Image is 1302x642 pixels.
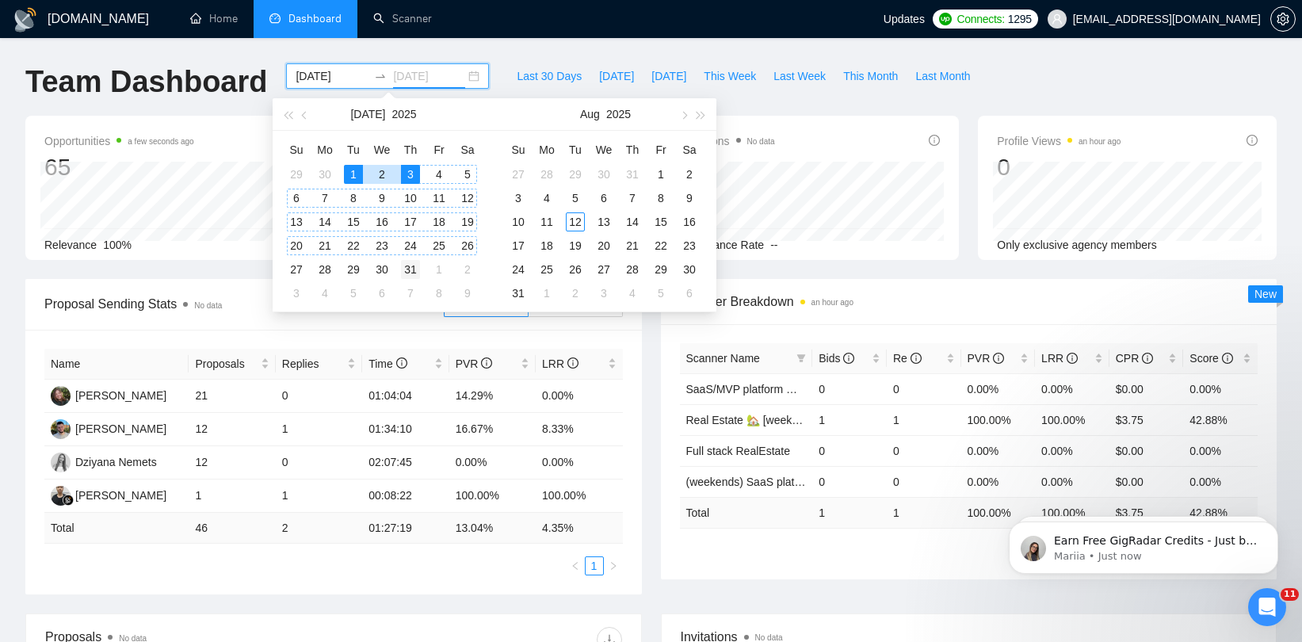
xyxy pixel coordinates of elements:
span: Opportunities [44,132,194,151]
td: 2025-08-18 [533,234,561,258]
div: [PERSON_NAME] [75,387,166,404]
div: 15 [344,212,363,231]
td: 2025-07-03 [396,162,425,186]
div: 16 [680,212,699,231]
td: 2025-07-22 [339,234,368,258]
span: This Week [704,67,756,85]
div: 1 [430,260,449,279]
td: 2025-08-01 [425,258,453,281]
input: Start date [296,67,368,85]
div: 5 [458,165,477,184]
span: Relevance [44,239,97,251]
div: [PERSON_NAME] [75,487,166,504]
div: 2 [566,284,585,303]
div: 27 [594,260,613,279]
div: 2 [680,165,699,184]
div: [PERSON_NAME] [75,420,166,438]
div: 29 [566,165,585,184]
span: Re [893,352,922,365]
div: message notification from Mariia, Just now. Earn Free GigRadar Credits - Just by Sharing Your Sto... [24,33,293,86]
div: 3 [680,152,775,182]
div: 26 [566,260,585,279]
td: 2025-08-20 [590,234,618,258]
td: 2025-07-27 [282,258,311,281]
td: 2025-07-28 [311,258,339,281]
td: 2025-08-22 [647,234,675,258]
div: 18 [537,236,556,255]
span: LRR [542,357,578,370]
td: 2025-07-04 [425,162,453,186]
td: 2025-08-13 [590,210,618,234]
p: Earn Free GigRadar Credits - Just by Sharing Your Story! 💬 Want more credits for sending proposal... [69,45,273,61]
div: 15 [651,212,670,231]
span: Acceptance Rate [680,239,765,251]
td: 2025-07-29 [339,258,368,281]
span: Dashboard [288,12,342,25]
td: 2025-07-10 [396,186,425,210]
td: 2025-06-29 [282,162,311,186]
div: 3 [594,284,613,303]
td: 2025-07-12 [453,186,482,210]
div: 7 [401,284,420,303]
span: dashboard [269,13,281,24]
div: 6 [287,189,306,208]
span: Invitations [680,132,775,151]
span: info-circle [567,357,578,369]
td: 2025-07-18 [425,210,453,234]
td: 2025-08-31 [504,281,533,305]
td: 2025-08-06 [590,186,618,210]
th: Su [504,137,533,162]
img: HH [51,386,71,406]
span: Replies [282,355,344,373]
button: setting [1270,6,1296,32]
span: info-circle [929,135,940,146]
span: info-circle [481,357,492,369]
div: 14 [623,212,642,231]
span: filter [793,346,809,370]
div: 9 [458,284,477,303]
span: 1295 [1008,10,1032,28]
a: setting [1270,13,1296,25]
td: 2025-07-29 [561,162,590,186]
td: 2025-08-27 [590,258,618,281]
td: 2025-08-04 [533,186,561,210]
div: 27 [509,165,528,184]
span: right [609,561,618,571]
button: 2025 [606,98,631,130]
div: 28 [537,165,556,184]
div: 8 [430,284,449,303]
span: Updates [884,13,925,25]
span: swap-right [374,70,387,82]
span: -- [770,239,777,251]
span: This Month [843,67,898,85]
td: 2025-08-16 [675,210,704,234]
span: Last 30 Days [517,67,582,85]
a: AK[PERSON_NAME] [51,422,166,434]
td: 2025-07-27 [504,162,533,186]
td: 2025-07-23 [368,234,396,258]
button: [DATE] [590,63,643,89]
span: user [1052,13,1063,25]
td: 21 [189,380,275,413]
span: CPR [1116,352,1153,365]
div: 13 [594,212,613,231]
span: Proposal Sending Stats [44,294,444,314]
td: 2025-07-25 [425,234,453,258]
input: End date [393,67,465,85]
th: Th [396,137,425,162]
td: 2025-08-06 [368,281,396,305]
div: 7 [315,189,334,208]
a: homeHome [190,12,238,25]
th: Replies [276,349,362,380]
div: 25 [430,236,449,255]
div: 30 [594,165,613,184]
button: This Week [695,63,765,89]
a: HH[PERSON_NAME] [51,388,166,401]
iframe: Intercom notifications message [985,488,1302,599]
div: 1 [344,165,363,184]
td: 2025-08-30 [675,258,704,281]
td: 2025-07-21 [311,234,339,258]
a: searchScanner [373,12,432,25]
td: 2025-08-23 [675,234,704,258]
div: 0 [997,152,1121,182]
